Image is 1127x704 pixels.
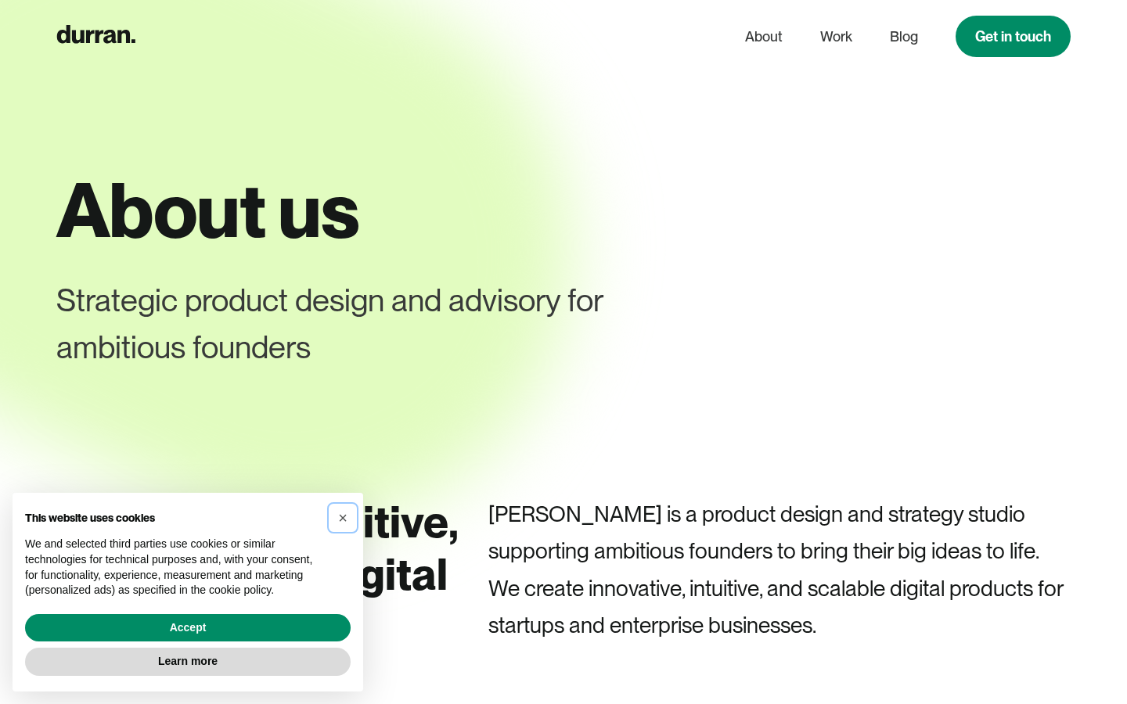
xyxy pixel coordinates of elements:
[820,22,852,52] a: Work
[330,505,355,530] button: Close this notice
[956,16,1071,57] a: Get in touch
[338,509,347,526] span: ×
[488,496,1071,645] p: [PERSON_NAME] is a product design and strategy studio supporting ambitious founders to bring thei...
[25,614,351,642] button: Accept
[56,277,733,371] div: Strategic product design and advisory for ambitious founders
[56,169,1071,252] h1: About us
[56,21,135,52] a: home
[25,512,326,525] h2: This website uses cookies
[745,22,783,52] a: About
[25,537,326,598] p: We and selected third parties use cookies or similar technologies for technical purposes and, wit...
[890,22,918,52] a: Blog
[25,648,351,676] button: Learn more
